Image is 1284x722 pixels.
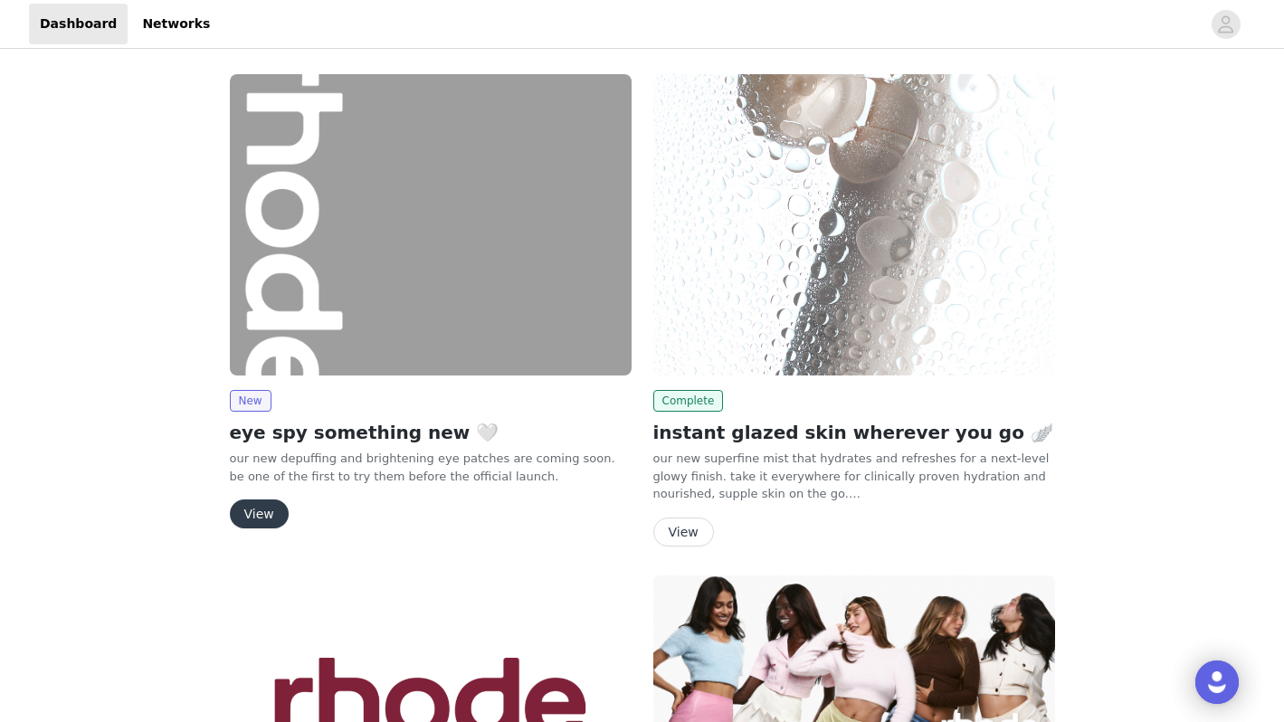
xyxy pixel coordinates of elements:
[653,419,1055,446] h2: instant glazed skin wherever you go 🪽
[230,508,289,521] a: View
[230,450,632,485] p: our new depuffing and brightening eye patches are coming soon. be one of the first to try them be...
[131,4,221,44] a: Networks
[230,390,271,412] span: New
[29,4,128,44] a: Dashboard
[653,390,724,412] span: Complete
[230,499,289,528] button: View
[653,518,714,546] button: View
[653,450,1055,503] p: our new superfine mist that hydrates and refreshes for a next-level glowy finish. take it everywh...
[653,526,714,539] a: View
[653,74,1055,375] img: rhode skin
[1195,660,1239,704] div: Open Intercom Messenger
[230,74,632,375] img: rhode skin
[1217,10,1234,39] div: avatar
[230,419,632,446] h2: eye spy something new 🤍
